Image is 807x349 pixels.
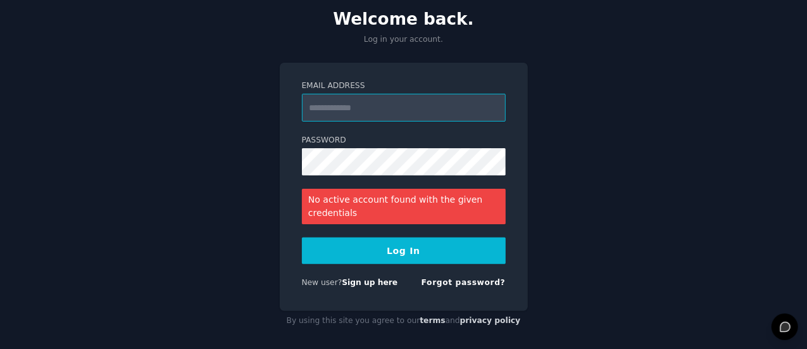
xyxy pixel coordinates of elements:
[280,10,528,30] h2: Welcome back.
[302,135,506,146] label: Password
[302,189,506,224] div: No active account found with the given credentials
[302,278,342,287] span: New user?
[280,311,528,331] div: By using this site you agree to our and
[302,80,506,92] label: Email Address
[280,34,528,46] p: Log in your account.
[342,278,397,287] a: Sign up here
[302,238,506,264] button: Log In
[422,278,506,287] a: Forgot password?
[420,316,445,325] a: terms
[460,316,521,325] a: privacy policy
